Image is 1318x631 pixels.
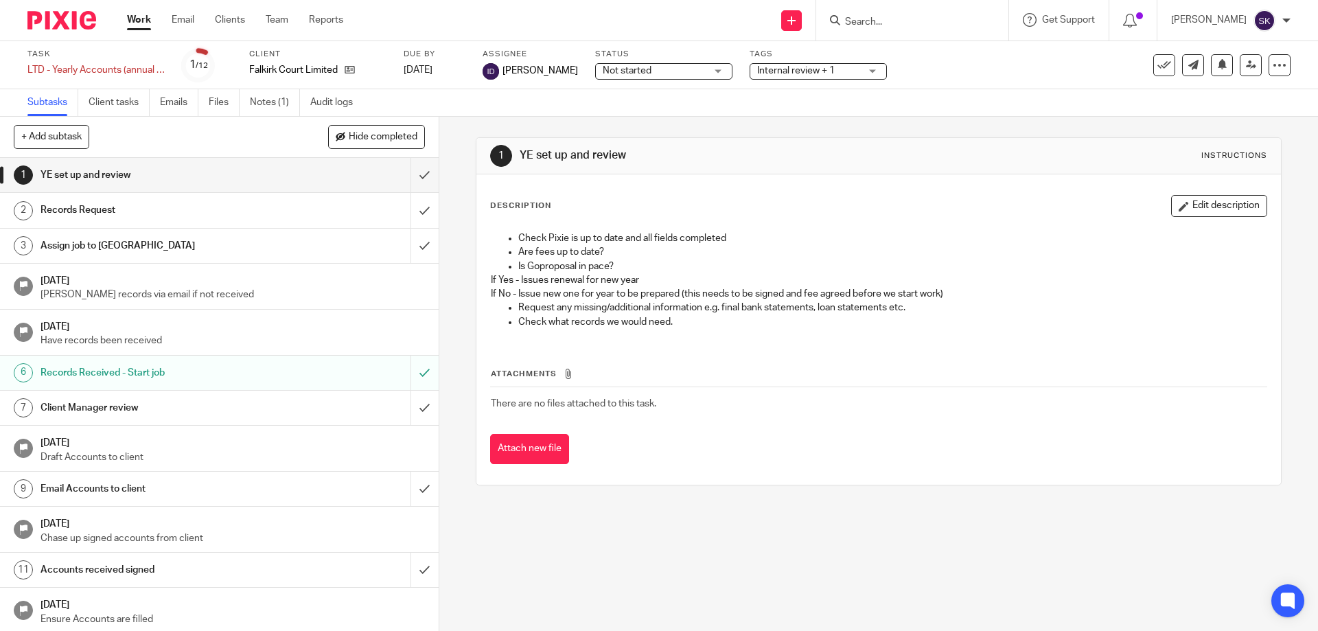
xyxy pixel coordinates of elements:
a: Subtasks [27,89,78,116]
p: If No - Issue new one for year to be prepared (this needs to be signed and fee agreed before we s... [491,287,1266,301]
span: [PERSON_NAME] [502,64,578,78]
button: Attach new file [490,434,569,465]
label: Due by [404,49,465,60]
a: Clients [215,13,245,27]
div: Instructions [1201,150,1267,161]
h1: Client Manager review [41,398,278,418]
a: Team [266,13,288,27]
p: Draft Accounts to client [41,450,425,464]
h1: [DATE] [41,514,425,531]
h1: Accounts received signed [41,560,278,580]
p: Have records been received [41,334,425,347]
label: Assignee [483,49,578,60]
a: Emails [160,89,198,116]
button: Hide completed [328,125,425,148]
p: Falkirk Court Limited [249,63,338,77]
h1: [DATE] [41,317,425,334]
span: Hide completed [349,132,417,143]
a: Notes (1) [250,89,300,116]
p: If Yes - Issues renewal for new year [491,273,1266,287]
label: Client [249,49,386,60]
p: [PERSON_NAME] [1171,13,1247,27]
a: Audit logs [310,89,363,116]
div: 1 [14,165,33,185]
div: 7 [14,398,33,417]
div: 9 [14,479,33,498]
p: Request any missing/additional information e.g. final bank statements, loan statements etc. [518,301,1266,314]
span: [DATE] [404,65,432,75]
span: Not started [603,66,651,76]
h1: [DATE] [41,595,425,612]
div: 3 [14,236,33,255]
span: Get Support [1042,15,1095,25]
button: + Add subtask [14,125,89,148]
label: Status [595,49,732,60]
p: [PERSON_NAME] records via email if not received [41,288,425,301]
a: Files [209,89,240,116]
h1: [DATE] [41,271,425,288]
span: Internal review + 1 [757,66,835,76]
h1: Records Received - Start job [41,363,278,383]
button: Edit description [1171,195,1267,217]
div: 1 [189,57,208,73]
p: Check what records we would need. [518,315,1266,329]
img: Pixie [27,11,96,30]
label: Task [27,49,165,60]
a: Client tasks [89,89,150,116]
div: LTD - Yearly Accounts (annual job) [27,63,165,77]
h1: Assign job to [GEOGRAPHIC_DATA] [41,236,278,256]
h1: YE set up and review [41,165,278,185]
h1: YE set up and review [520,148,908,163]
p: Check Pixie is up to date and all fields completed [518,231,1266,245]
h1: Email Accounts to client [41,479,278,499]
h1: Records Request [41,200,278,220]
p: Are fees up to date? [518,245,1266,259]
span: There are no files attached to this task. [491,399,656,409]
div: 11 [14,560,33,580]
div: 2 [14,201,33,220]
input: Search [844,16,967,29]
div: 6 [14,363,33,382]
p: Description [490,200,551,211]
div: 1 [490,145,512,167]
p: Chase up signed accounts from client [41,531,425,545]
a: Work [127,13,151,27]
small: /12 [196,62,208,69]
span: Attachments [491,370,557,378]
p: Ensure Accounts are filled [41,612,425,626]
img: svg%3E [1253,10,1275,32]
a: Reports [309,13,343,27]
img: svg%3E [483,63,499,80]
label: Tags [750,49,887,60]
p: Is Goproposal in pace? [518,260,1266,273]
h1: [DATE] [41,433,425,450]
a: Email [172,13,194,27]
